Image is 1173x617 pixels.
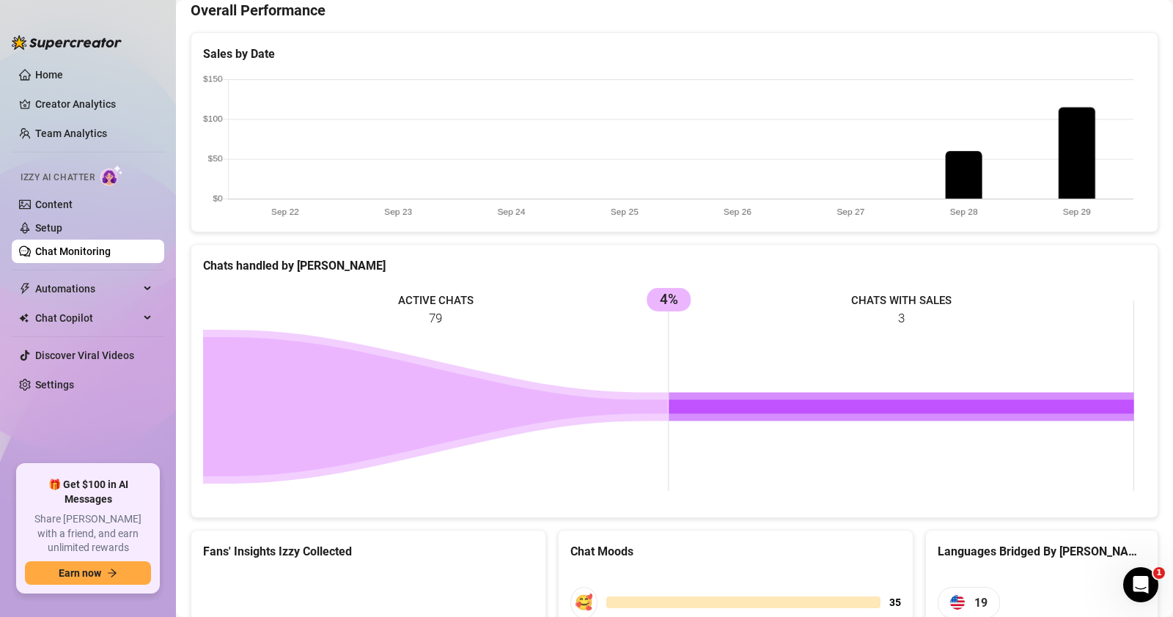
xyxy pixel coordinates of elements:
img: logo-BBDzfeDw.svg [12,35,122,50]
span: 19 [974,594,988,612]
div: Fans' Insights Izzy Collected [203,542,534,561]
span: 🎁 Get $100 in AI Messages [25,478,151,506]
a: Settings [35,379,74,391]
span: 35 [889,594,901,610]
a: Chat Monitoring [35,245,111,257]
button: Earn nowarrow-right [25,561,151,585]
img: Chat Copilot [19,313,29,323]
div: Chats handled by [PERSON_NAME] [203,256,1146,275]
iframe: Intercom live chat [1123,567,1158,602]
div: Languages Bridged By [PERSON_NAME] [938,542,1146,561]
div: Sales by Date [203,45,1146,63]
a: Discover Viral Videos [35,350,134,361]
span: Izzy AI Chatter [21,171,95,185]
span: Chat Copilot [35,306,139,330]
span: thunderbolt [19,283,31,295]
img: us [950,595,965,610]
a: Creator Analytics [35,92,152,116]
a: Team Analytics [35,128,107,139]
a: Setup [35,222,62,234]
img: AI Chatter [100,165,123,186]
span: 1 [1153,567,1165,579]
span: Share [PERSON_NAME] with a friend, and earn unlimited rewards [25,512,151,555]
a: Home [35,69,63,81]
div: Chat Moods [570,542,901,561]
a: Content [35,199,73,210]
span: Automations [35,277,139,300]
span: Earn now [59,567,101,579]
span: arrow-right [107,568,117,578]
